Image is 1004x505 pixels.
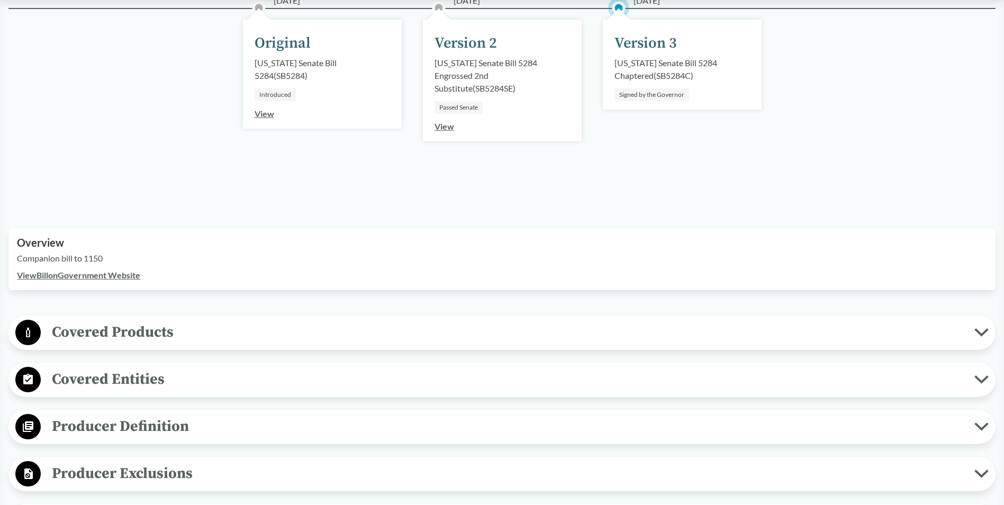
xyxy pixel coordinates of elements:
button: Producer Exclusions [12,461,992,488]
a: View [255,109,274,119]
span: Producer Exclusions [41,462,974,485]
div: [US_STATE] Senate Bill 5284 Engrossed 2nd Substitute ( SB5284SE ) [435,57,570,95]
button: Covered Entities [12,366,992,393]
button: Covered Products [12,319,992,346]
h2: Overview [17,237,987,249]
span: Covered Products [41,320,974,344]
div: Introduced [255,88,296,101]
div: Passed Senate [435,101,483,114]
div: Original [255,32,311,55]
button: Producer Definition [12,413,992,440]
span: Covered Entities [41,367,974,391]
div: Version 3 [614,32,677,55]
div: [US_STATE] Senate Bill 5284 ( SB5284 ) [255,57,390,82]
span: Producer Definition [41,414,974,438]
div: Signed by the Governor [614,88,689,101]
div: [US_STATE] Senate Bill 5284 Chaptered ( SB5284C ) [614,57,750,82]
a: ViewBillonGovernment Website [17,270,140,280]
p: Companion bill to 1150 [17,252,987,265]
div: Version 2 [435,32,497,55]
a: View [435,121,454,131]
